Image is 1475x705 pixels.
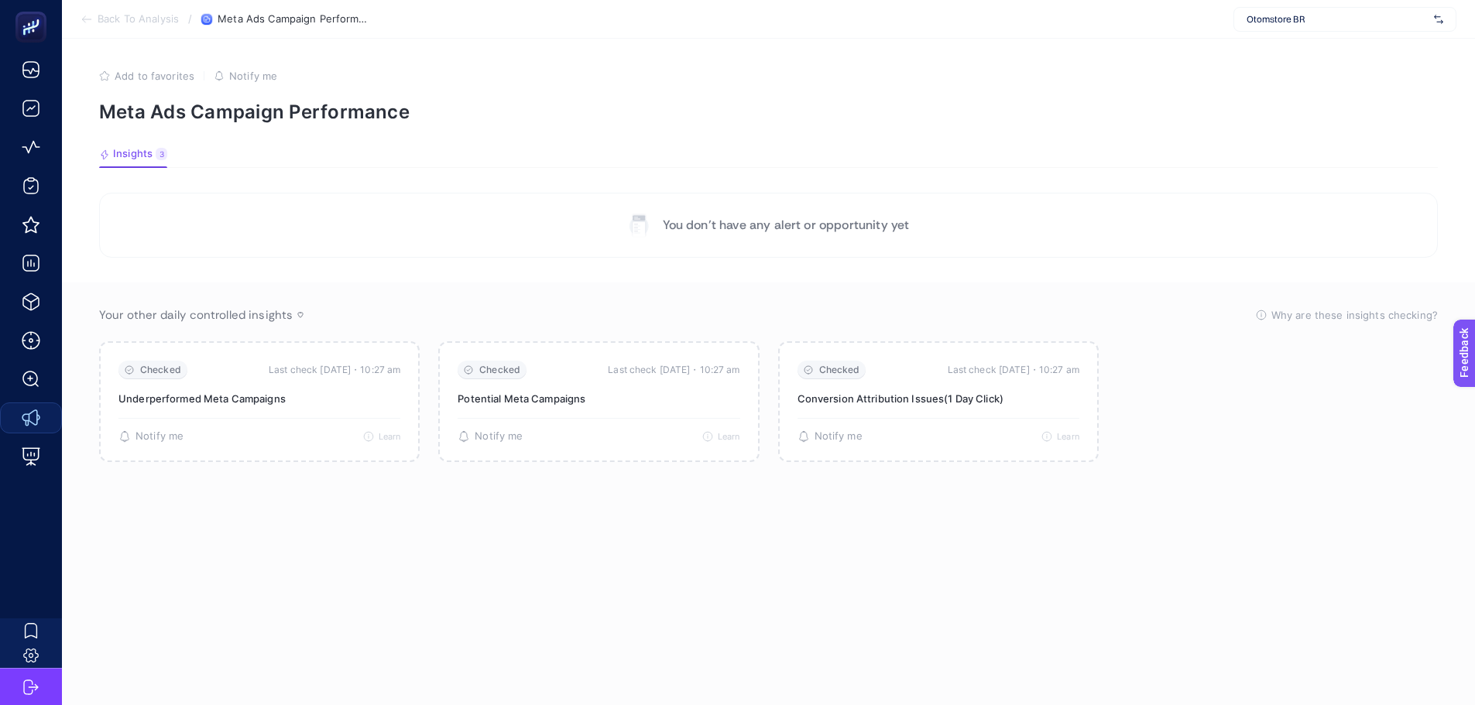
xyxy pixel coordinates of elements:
[379,431,401,442] span: Learn
[479,364,520,376] span: Checked
[1271,307,1438,323] span: Why are these insights checking?
[140,364,181,376] span: Checked
[113,148,153,160] span: Insights
[819,364,860,376] span: Checked
[98,13,179,26] span: Back To Analysis
[1041,431,1079,442] button: Learn
[608,362,739,378] time: Last check [DATE]・10:27 am
[1057,431,1079,442] span: Learn
[798,430,863,443] button: Notify me
[718,431,740,442] span: Learn
[99,70,194,82] button: Add to favorites
[229,70,277,82] span: Notify me
[363,431,401,442] button: Learn
[99,341,1438,462] section: Passive Insight Packages
[115,70,194,82] span: Add to favorites
[118,392,400,406] p: Underperformed Meta Campaigns
[214,70,277,82] button: Notify me
[458,392,739,406] p: Potential Meta Campaigns
[99,101,1438,123] p: Meta Ads Campaign Performance
[99,307,293,323] span: Your other daily controlled insights
[188,12,192,25] span: /
[815,430,863,443] span: Notify me
[948,362,1079,378] time: Last check [DATE]・10:27 am
[702,431,740,442] button: Learn
[1434,12,1443,27] img: svg%3e
[458,430,523,443] button: Notify me
[156,148,167,160] div: 3
[118,430,184,443] button: Notify me
[475,430,523,443] span: Notify me
[218,13,372,26] span: Meta Ads Campaign Performance
[798,392,1079,406] p: Conversion Attribution Issues(1 Day Click)
[1247,13,1428,26] span: Otomstore BR
[135,430,184,443] span: Notify me
[663,216,910,234] p: You don’t have any alert or opportunity yet
[9,5,59,17] span: Feedback
[269,362,400,378] time: Last check [DATE]・10:27 am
